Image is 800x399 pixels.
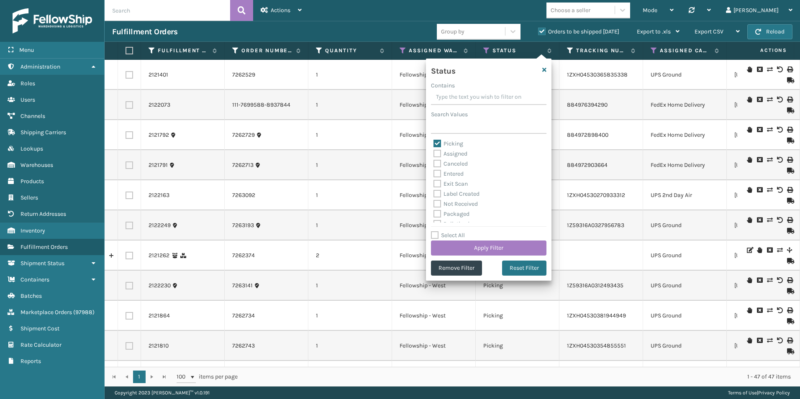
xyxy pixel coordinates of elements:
td: 2 [308,240,392,271]
span: Actions [734,43,792,57]
a: 2121810 [149,342,169,350]
label: Entered [433,170,464,177]
label: Packaged [433,210,469,217]
td: Picking [476,271,559,301]
td: 1 [308,301,392,331]
i: Print Label [787,307,792,313]
a: 884976394290 [567,101,608,108]
i: Void Label [777,157,782,163]
i: Print Label [787,338,792,343]
i: Cancel Fulfillment Order [767,247,772,253]
td: Fellowship - West [392,120,476,150]
a: 1ZXH04530381944949 [567,312,626,319]
i: Void Label [777,97,782,102]
a: 884972903664 [567,161,608,169]
i: Mark as Shipped [787,77,792,83]
i: Mark as Shipped [787,258,792,264]
i: Mark as Shipped [787,288,792,294]
span: Export to .xls [637,28,671,35]
td: 1 [308,150,392,180]
span: Menu [19,46,34,54]
label: Picking [433,140,463,147]
a: 2121792 [149,131,169,139]
a: 2122230 [149,281,171,290]
i: Change shipping [767,127,772,133]
i: Change shipping [767,97,772,102]
a: Privacy Policy [758,390,790,396]
i: Change shipping [767,277,772,283]
i: Cancel Fulfillment Order [757,187,762,193]
label: Not Received [433,200,478,207]
td: UPS Ground [643,331,727,361]
i: Print Label [787,66,792,72]
h4: Status [431,64,455,76]
span: Shipment Status [21,260,64,267]
span: Reports [21,358,41,365]
a: 1ZXH04530354855551 [567,342,626,349]
i: Change shipping [767,338,772,343]
td: FedEx Home Delivery [643,120,727,150]
i: On Hold [747,97,752,102]
i: Mark as Shipped [787,198,792,204]
span: items per page [177,371,238,383]
i: Change shipping [767,157,772,163]
label: Contains [431,81,455,90]
span: Shipping Carriers [21,129,66,136]
label: Exit Scan [433,180,468,187]
input: Type the text you wish to filter on [431,90,546,105]
button: Reload [747,24,792,39]
label: Canceled [433,160,468,167]
td: 1 [308,271,392,301]
td: Fellowship - West [392,180,476,210]
button: Reset Filter [502,261,546,276]
td: UPS Ground [643,271,727,301]
span: Export CSV [695,28,723,35]
span: 100 [177,373,189,381]
a: 111-7699588-8937844 [232,101,290,109]
i: Mark as Shipped [787,228,792,234]
a: 1 [133,371,146,383]
a: 2122073 [149,101,170,109]
span: Inventory [21,227,45,234]
label: Assigned Carrier Service [660,47,710,54]
i: Void Label [777,307,782,313]
i: Print Label [787,187,792,193]
button: Remove Filter [431,261,482,276]
a: 2122163 [149,191,169,199]
i: Change shipping [767,187,772,193]
span: Products [21,178,44,185]
td: UPS Ground [643,60,727,90]
a: Terms of Use [728,390,757,396]
a: 7262374 [232,251,255,260]
span: Sellers [21,194,38,201]
i: Print Label [787,277,792,283]
a: 7263092 [232,191,255,199]
a: 1ZXH04530270933312 [567,192,625,199]
td: UPS Ground [643,361,727,391]
td: FedEx Home Delivery [643,90,727,120]
td: Picking [476,301,559,331]
i: Print Label [787,157,792,163]
h3: Fulfillment Orders [112,27,177,37]
i: Mark as Shipped [787,138,792,143]
i: On Hold [747,277,752,283]
a: 7263193 [232,221,254,230]
td: UPS Ground [643,301,727,331]
a: 2122249 [149,221,171,230]
a: 7262734 [232,312,255,320]
a: 7262713 [232,161,254,169]
span: ( 97988 ) [73,309,95,316]
i: On Hold [747,187,752,193]
td: Fellowship - West [392,331,476,361]
i: Print Label [787,97,792,102]
td: UPS Ground [643,240,727,271]
td: FedEx Home Delivery [643,150,727,180]
i: Change shipping [767,217,772,223]
i: Change shipping [777,247,782,253]
a: 884972898400 [567,131,608,138]
span: Marketplace Orders [21,309,72,316]
label: Assigned Warehouse [409,47,459,54]
i: Void Label [777,217,782,223]
div: 1 - 47 of 47 items [249,373,791,381]
span: Containers [21,276,49,283]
